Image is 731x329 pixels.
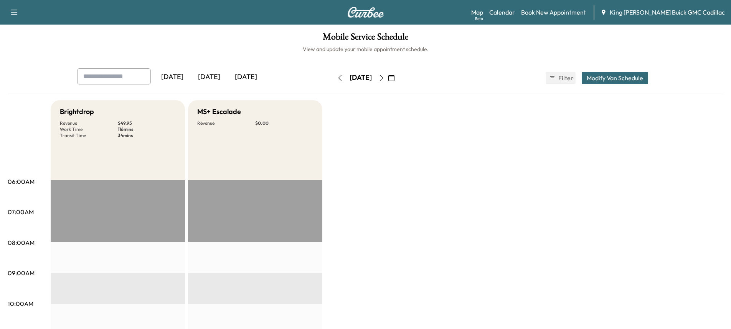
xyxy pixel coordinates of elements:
[8,238,35,247] p: 08:00AM
[154,68,191,86] div: [DATE]
[610,8,725,17] span: King [PERSON_NAME] Buick GMC Cadillac
[118,120,176,126] p: $ 49.95
[475,16,483,21] div: Beta
[347,7,384,18] img: Curbee Logo
[582,72,648,84] button: Modify Van Schedule
[8,45,723,53] h6: View and update your mobile appointment schedule.
[8,32,723,45] h1: Mobile Service Schedule
[8,299,33,308] p: 10:00AM
[546,72,576,84] button: Filter
[191,68,228,86] div: [DATE]
[558,73,572,83] span: Filter
[8,207,34,217] p: 07:00AM
[118,132,176,139] p: 34 mins
[489,8,515,17] a: Calendar
[197,120,255,126] p: Revenue
[60,106,94,117] h5: Brightdrop
[521,8,586,17] a: Book New Appointment
[471,8,483,17] a: MapBeta
[255,120,313,126] p: $ 0.00
[60,132,118,139] p: Transit Time
[118,126,176,132] p: 116 mins
[60,126,118,132] p: Work Time
[60,120,118,126] p: Revenue
[8,177,35,186] p: 06:00AM
[350,73,372,83] div: [DATE]
[228,68,264,86] div: [DATE]
[8,268,35,278] p: 09:00AM
[197,106,241,117] h5: MS+ Escalade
